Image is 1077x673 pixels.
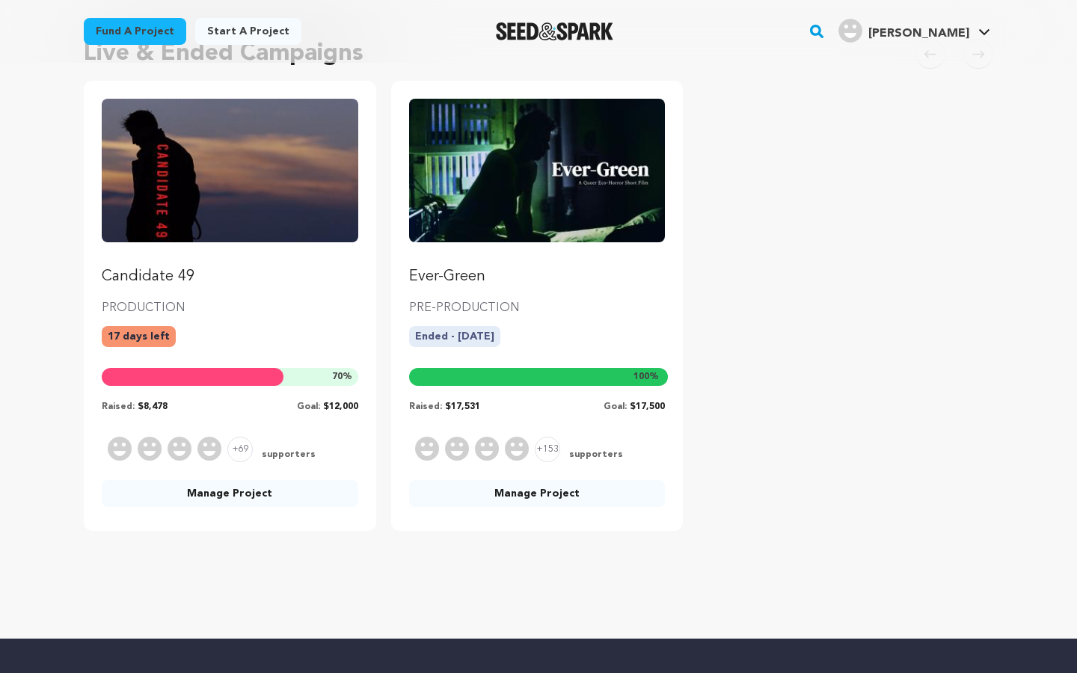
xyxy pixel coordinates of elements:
span: $17,500 [630,402,665,411]
a: Fund a project [84,18,186,45]
a: Fund Ever-Green [409,99,666,287]
img: Supporter Image [505,437,529,461]
span: % [633,371,659,383]
span: Raised: [102,402,135,411]
a: Manage Project [102,480,358,507]
img: Supporter Image [415,437,439,461]
a: Start a project [195,18,301,45]
span: Goal: [604,402,627,411]
img: Supporter Image [138,437,162,461]
div: Elias T.'s Profile [838,19,969,43]
span: Elias T.'s Profile [835,16,993,47]
span: Goal: [297,402,320,411]
span: $17,531 [445,402,480,411]
img: Supporter Image [475,437,499,461]
img: user.png [838,19,862,43]
img: Supporter Image [445,437,469,461]
span: +153 [535,437,560,462]
img: Supporter Image [108,437,132,461]
p: PRODUCTION [102,299,358,317]
span: $12,000 [323,402,358,411]
p: Ended - [DATE] [409,326,500,347]
a: Fund Candidate 49 [102,99,358,287]
img: Supporter Image [168,437,191,461]
span: Raised: [409,402,442,411]
a: Seed&Spark Homepage [496,22,613,40]
a: Elias T.'s Profile [835,16,993,43]
span: supporters [259,449,316,462]
p: Ever-Green [409,266,666,287]
span: +69 [227,437,253,462]
span: supporters [566,449,623,462]
span: % [332,371,352,383]
p: PRE-PRODUCTION [409,299,666,317]
span: 100 [633,372,649,381]
img: Seed&Spark Logo Dark Mode [496,22,613,40]
p: Candidate 49 [102,266,358,287]
span: $8,478 [138,402,168,411]
img: Supporter Image [197,437,221,461]
span: [PERSON_NAME] [868,28,969,40]
span: 70 [332,372,343,381]
p: 17 days left [102,326,176,347]
a: Manage Project [409,480,666,507]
